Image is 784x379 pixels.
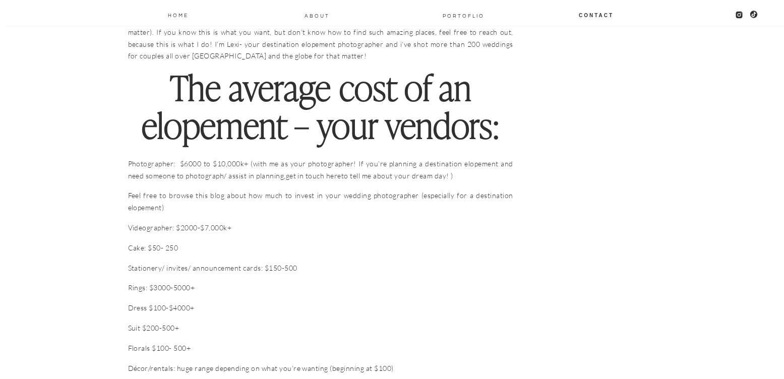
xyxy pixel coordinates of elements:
p: Rings: $3000-5000+ [128,282,513,294]
strong: The average cost of an elopement – your vendors: [142,68,500,147]
a: get in touch here [286,171,341,180]
p: Florals $100- 500+ [128,342,513,354]
p: Dress $100-$4000+ [128,302,513,314]
a: PORTOFLIO [439,11,489,19]
a: Feel free to browse this blog about how much to invest in your wedding photographer (especially f... [128,191,513,212]
p: Videographer: $2000-$7,000k+ [128,222,513,234]
a: Contact [578,11,615,19]
p: Photographer: $6000 to $10,000k+ (with me as your photographer! If you’re planning a destination ... [128,158,513,182]
p: Suit $200-500+ [128,322,513,334]
a: Home [167,11,190,19]
a: About [304,11,330,19]
p: Décor/rentals: huge range depending on what you’re wanting (beginning at $100) [128,362,513,374]
p: Stationery/ invites/ announcement cards: $150-500 [128,262,513,274]
p: Cake: $50- 250 [128,242,513,254]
